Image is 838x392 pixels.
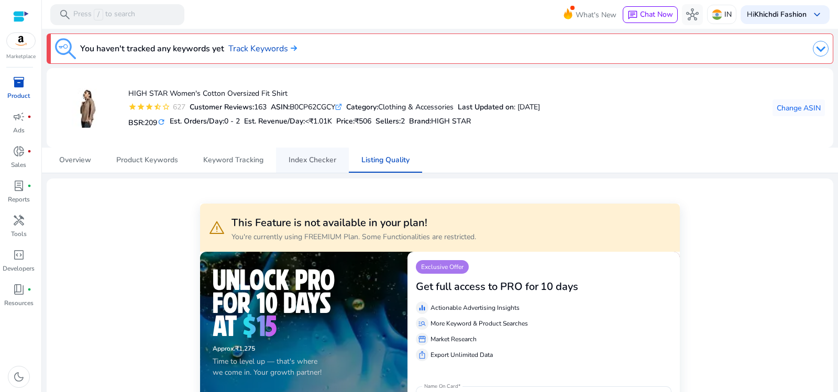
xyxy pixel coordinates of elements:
img: amazon.svg [7,33,35,49]
div: Clothing & Accessories [346,102,454,113]
span: inventory_2 [13,76,25,88]
span: Approx. [213,344,235,353]
span: Chat Now [640,9,673,19]
img: dropdown-arrow.svg [813,41,829,57]
span: Product Keywords [116,156,178,164]
div: : [DATE] [458,102,540,113]
mat-label: Name On Card [424,383,458,390]
span: <₹1.01K [305,116,332,126]
mat-icon: star [128,103,137,111]
span: campaign [13,110,25,123]
span: handyman [13,214,25,227]
p: Hi [747,11,807,18]
span: fiber_manual_record [27,184,31,188]
p: Time to level up — that's where we come in. Your growth partner! [213,356,395,378]
p: You're currently using FREEMIUM Plan. Some Functionalities are restricted. [231,231,476,242]
span: fiber_manual_record [27,149,31,153]
h3: 10 days [541,281,578,293]
img: keyword-tracking.svg [55,38,76,59]
div: 627 [170,102,185,113]
p: Reports [8,195,30,204]
p: Developers [3,264,35,273]
mat-icon: star_half [153,103,162,111]
span: code_blocks [13,249,25,261]
mat-icon: refresh [157,117,166,127]
span: Listing Quality [361,156,410,164]
span: donut_small [13,145,25,158]
b: Customer Reviews: [190,102,254,112]
span: manage_search [418,319,426,328]
h3: Get full access to PRO for [416,281,538,293]
span: lab_profile [13,180,25,192]
b: ASIN: [271,102,290,112]
span: equalizer [418,304,426,312]
span: ₹506 [355,116,371,126]
p: Ads [13,126,25,135]
span: storefront [418,335,426,343]
button: Change ASIN [773,99,825,116]
p: Export Unlimited Data [431,350,493,360]
b: Last Updated on [458,102,514,112]
span: dark_mode [13,371,25,383]
p: Sales [11,160,26,170]
span: Overview [59,156,91,164]
p: Market Research [431,334,477,344]
img: 31m8khJK6jL._SX38_SY50_CR,0,0,38,50_.jpg [67,88,106,128]
span: What's New [576,6,616,24]
span: 0 - 2 [224,116,240,126]
p: Actionable Advertising Insights [431,303,520,312]
h3: You haven't tracked any keywords yet [80,42,224,55]
button: chatChat Now [623,6,678,23]
p: Press to search [73,9,135,20]
p: Product [7,91,30,100]
p: Marketplace [6,53,36,61]
span: hub [686,8,699,21]
h5: Price: [336,117,371,126]
span: fiber_manual_record [27,287,31,292]
span: chat [627,10,638,20]
mat-icon: star [137,103,145,111]
h4: HIGH STAR Women's Cotton Oversized Fit Shirt [128,89,540,98]
a: Track Keywords [228,42,297,55]
img: arrow-right.svg [288,45,297,51]
h3: This Feature is not available in your plan! [231,217,476,229]
span: Brand [409,116,429,126]
b: Khichdi Fashion [754,9,807,19]
mat-icon: star_border [162,103,170,111]
span: ios_share [418,351,426,359]
span: keyboard_arrow_down [811,8,823,21]
b: Category: [346,102,378,112]
span: book_4 [13,283,25,296]
p: Exclusive Offer [416,260,469,274]
button: hub [682,4,703,25]
h5: BSR: [128,116,166,128]
h5: : [409,117,471,126]
h5: Est. Revenue/Day: [244,117,332,126]
span: 2 [401,116,405,126]
span: fiber_manual_record [27,115,31,119]
span: Keyword Tracking [203,156,263,164]
mat-icon: star [145,103,153,111]
p: IN [724,5,732,24]
span: search [59,8,71,21]
div: 163 [190,102,267,113]
h6: ₹1,275 [213,345,395,352]
p: More Keyword & Product Searches [431,319,528,328]
span: warning [208,219,225,236]
div: B0CP62CGCY [271,102,342,113]
span: / [94,9,103,20]
img: in.svg [712,9,722,20]
span: Index Checker [289,156,336,164]
span: Change ASIN [777,103,821,114]
p: Tools [11,229,27,239]
span: 209 [145,118,157,128]
h5: Sellers: [376,117,405,126]
span: HIGH STAR [431,116,471,126]
h5: Est. Orders/Day: [170,117,240,126]
p: Resources [4,298,34,308]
